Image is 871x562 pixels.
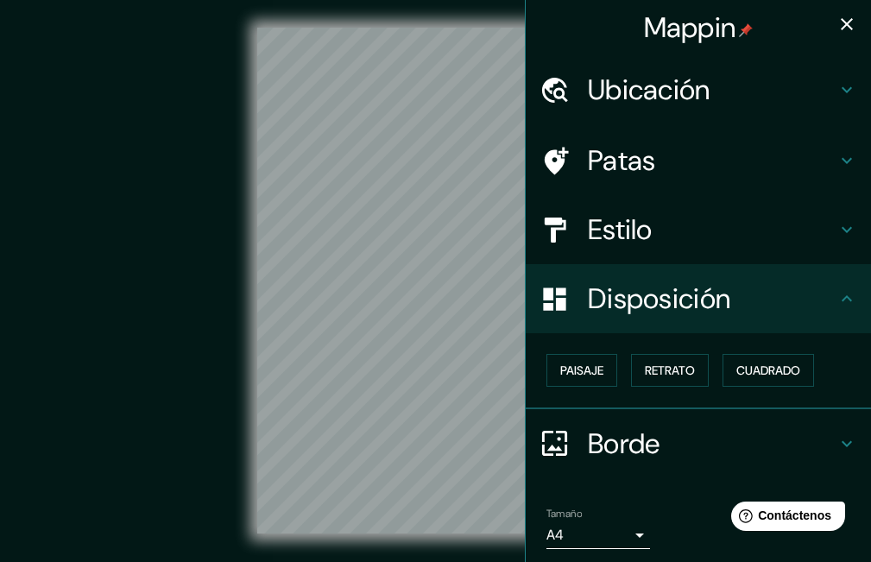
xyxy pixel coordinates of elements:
font: Ubicación [588,72,710,108]
div: Patas [526,126,871,195]
font: Disposición [588,281,730,317]
font: Retrato [645,363,695,378]
div: Estilo [526,195,871,264]
div: Borde [526,409,871,478]
iframe: Lanzador de widgets de ayuda [717,495,852,543]
button: Retrato [631,354,709,387]
font: Paisaje [560,363,603,378]
font: Borde [588,426,660,462]
font: A4 [546,526,564,544]
font: Patas [588,142,656,179]
img: pin-icon.png [739,23,753,37]
font: Estilo [588,212,653,248]
font: Tamaño [546,507,582,521]
font: Mappin [644,9,736,46]
font: Cuadrado [736,363,800,378]
button: Paisaje [546,354,617,387]
div: Disposición [526,264,871,333]
div: A4 [546,521,650,549]
button: Cuadrado [723,354,814,387]
div: Ubicación [526,55,871,124]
